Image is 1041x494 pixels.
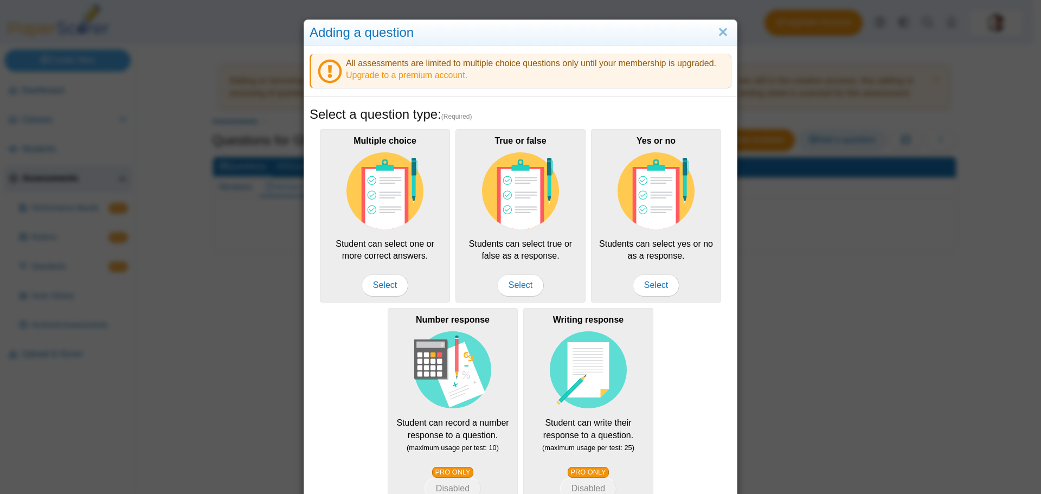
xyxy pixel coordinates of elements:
div: Students can select yes or no as a response. [591,129,721,303]
b: True or false [494,136,546,145]
div: Adding a question [304,20,737,46]
div: All assessments are limited to multiple choice questions only until your membership is upgraded. [310,54,731,88]
span: Select [362,274,408,296]
img: item-type-writing-response.svg [550,331,627,408]
span: Select [497,274,544,296]
span: Disabled [571,484,605,493]
div: Student can select one or more correct answers. [320,129,450,303]
a: Upgrade to a premium account. [346,70,467,80]
a: Close [715,23,731,42]
span: Select [633,274,679,296]
img: item-type-multiple-choice.svg [346,152,423,229]
a: PRO ONLY [568,467,609,478]
small: (maximum usage per test: 10) [407,444,499,452]
a: PRO ONLY [432,467,473,478]
span: (Required) [441,112,472,121]
small: (maximum usage per test: 25) [542,444,634,452]
span: Disabled [436,484,470,493]
img: item-type-number-response.svg [414,331,491,408]
img: item-type-multiple-choice.svg [482,152,559,229]
img: item-type-multiple-choice.svg [618,152,695,229]
b: Writing response [553,315,624,324]
b: Number response [416,315,490,324]
b: Multiple choice [354,136,416,145]
h5: Select a question type: [310,105,731,124]
div: Students can select true or false as a response. [455,129,586,303]
b: Yes or no [637,136,676,145]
